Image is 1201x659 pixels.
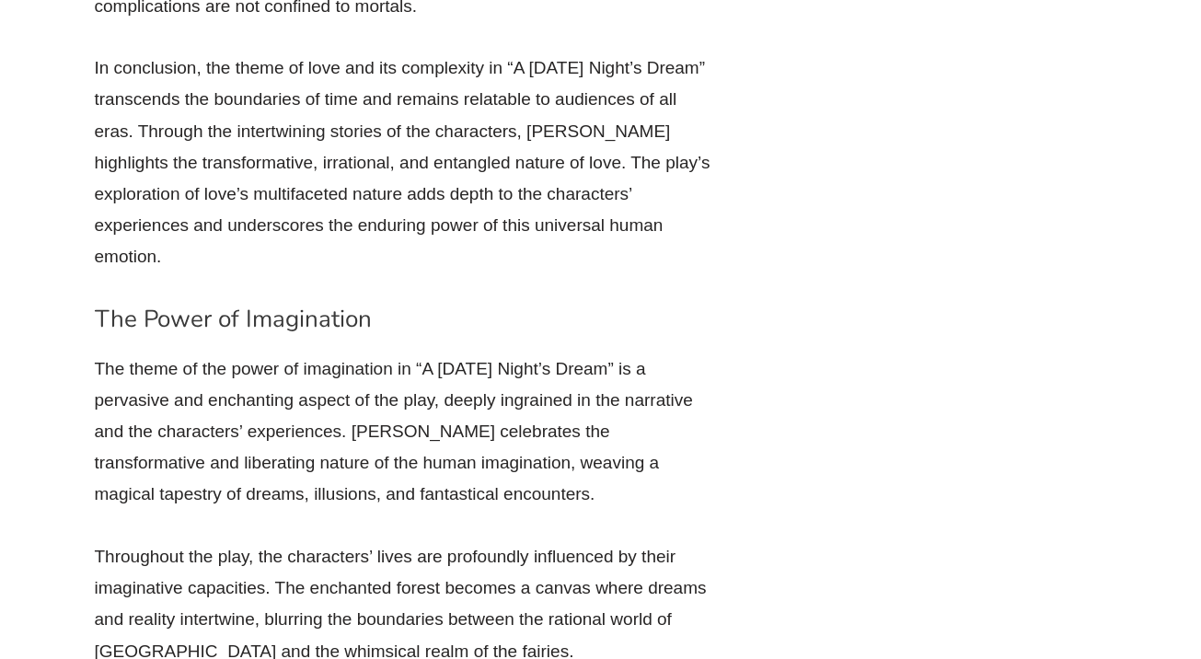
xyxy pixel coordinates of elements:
h3: The Power of Imagination [95,304,711,335]
p: In conclusion, the theme of love and its complexity in “A [DATE] Night’s Dream” transcends the bo... [95,52,711,272]
iframe: Chat Widget [885,451,1201,659]
p: The theme of the power of imagination in “A [DATE] Night’s Dream” is a pervasive and enchanting a... [95,353,711,511]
